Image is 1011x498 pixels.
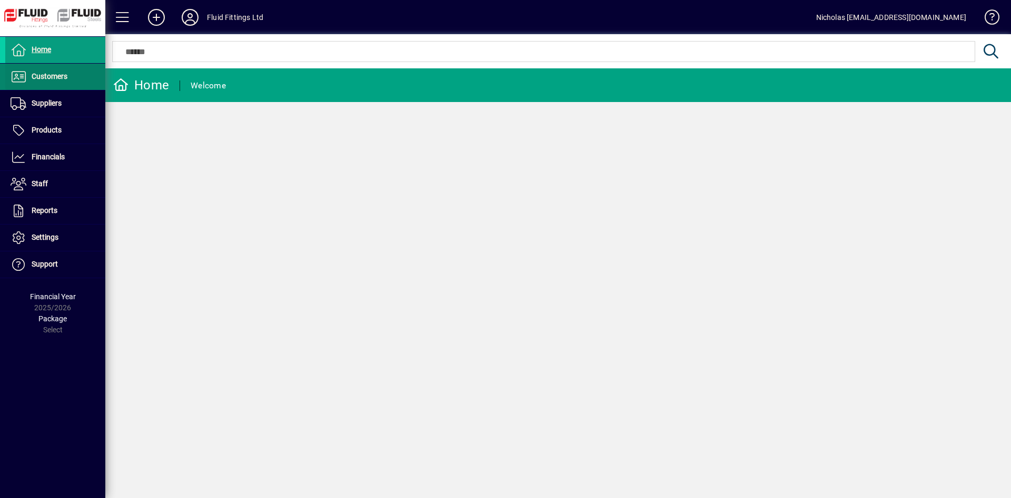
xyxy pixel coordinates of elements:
[5,64,105,90] a: Customers
[32,72,67,80] span: Customers
[140,8,173,27] button: Add
[5,251,105,278] a: Support
[5,225,105,251] a: Settings
[30,292,76,301] span: Financial Year
[5,171,105,197] a: Staff
[977,2,998,36] a: Knowledge Base
[32,206,57,215] span: Reports
[207,9,263,26] div: Fluid Fittings Ltd
[5,198,105,224] a: Reports
[113,77,169,94] div: Home
[32,179,48,188] span: Staff
[32,233,58,241] span: Settings
[173,8,207,27] button: Profile
[32,153,65,161] span: Financials
[32,45,51,54] span: Home
[816,9,966,26] div: Nicholas [EMAIL_ADDRESS][DOMAIN_NAME]
[38,314,67,323] span: Package
[191,77,226,94] div: Welcome
[5,117,105,144] a: Products
[32,126,62,134] span: Products
[5,144,105,170] a: Financials
[5,90,105,117] a: Suppliers
[32,99,62,107] span: Suppliers
[32,260,58,268] span: Support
